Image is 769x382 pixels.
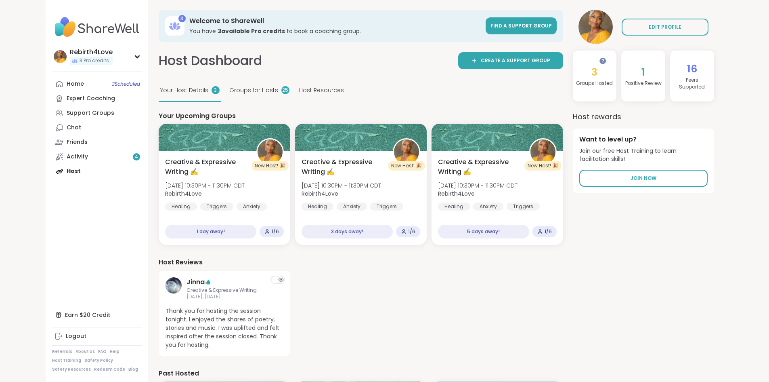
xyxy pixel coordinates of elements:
[272,228,279,235] span: 1 / 6
[52,349,72,355] a: Referrals
[159,258,563,267] h4: Host Reviews
[631,175,656,182] span: Join Now
[67,138,88,146] div: Friends
[576,80,613,87] h4: Groups Hosted
[52,150,142,164] a: Activity4
[438,190,475,198] b: Rebirth4Love
[67,109,114,117] div: Support Groups
[98,349,107,355] a: FAQ
[54,50,67,63] img: Rebirth4Love
[135,154,138,160] span: 4
[52,120,142,135] a: Chat
[67,153,88,161] div: Activity
[189,17,481,25] h3: Welcome to ShareWell
[186,287,262,294] span: Creative & Expressive Writing
[112,81,140,87] span: 3 Scheduled
[52,106,142,120] a: Support Groups
[649,23,681,31] span: EDIT PROFILE
[165,203,197,211] div: Healing
[237,203,267,211] div: Anxiety
[166,277,182,301] a: Jinna
[573,111,714,122] h3: Host rewards
[337,203,367,211] div: Anxiety
[438,225,529,238] div: 5 days away!
[66,332,86,340] div: Logout
[52,358,81,363] a: Host Training
[438,157,520,177] span: Creative & Expressive Writing ✍️
[80,57,109,64] span: 3 Pro credits
[591,65,597,79] span: 3
[52,329,142,344] a: Logout
[438,203,470,211] div: Healing
[94,367,125,372] a: Redeem Code
[524,161,562,171] div: New Host! 🎉
[166,307,283,349] span: Thank you for hosting the session tonight. I enjoyed the shares of poetry, stories and music. I w...
[299,86,344,95] span: Host Resources
[673,77,711,91] h4: Peers Supported
[165,190,202,198] b: Rebirth4Love
[258,139,283,165] img: Rebirth4Love
[52,91,142,106] a: Expert Coaching
[159,112,563,120] h4: Your Upcoming Groups
[545,228,552,235] span: 1 / 6
[302,157,384,177] span: Creative & Expressive Writing ✍️
[530,139,555,165] img: Rebirth4Love
[67,95,115,103] div: Expert Coaching
[52,367,91,372] a: Safety Resources
[52,135,142,150] a: Friends
[578,10,613,44] img: Rebirth4Love
[302,203,333,211] div: Healing
[165,225,256,238] div: 1 day away!
[507,203,540,211] div: Triggers
[302,225,393,238] div: 3 days away!
[251,161,289,171] div: New Host! 🎉
[599,58,606,64] iframe: Spotlight
[189,27,481,35] h3: You have to book a coaching group.
[212,86,220,94] div: 3
[200,203,233,211] div: Triggers
[165,157,247,177] span: Creative & Expressive Writing ✍️
[110,349,119,355] a: Help
[394,139,419,165] img: Rebirth4Love
[52,308,142,322] div: Earn $20 Credit
[128,367,138,372] a: Blog
[579,170,708,187] a: Join Now
[438,182,518,190] span: [DATE] 10:30PM - 11:30PM CDT
[186,293,262,300] span: [DATE], [DATE]
[218,27,285,35] b: 3 available Pro credit s
[458,52,563,69] a: Create a support group
[641,65,645,79] span: 1
[388,161,425,171] div: New Host! 🎉
[52,13,142,41] img: ShareWell Nav Logo
[490,22,552,29] span: Find a support group
[165,182,245,190] span: [DATE] 10:30PM - 11:30PM CDT
[302,190,338,198] b: Rebirth4Love
[159,52,262,70] h1: Host Dashboard
[486,17,557,34] a: Find a support group
[70,48,113,57] div: Rebirth4Love
[166,277,182,293] img: Jinna
[75,349,95,355] a: About Us
[473,203,503,211] div: Anxiety
[84,358,113,363] a: Safety Policy
[186,277,205,287] a: Jinna
[625,80,662,87] h4: Positive Review
[408,228,415,235] span: 1 / 6
[160,86,208,95] span: Your Host Details
[67,80,84,88] div: Home
[579,147,708,163] span: Join our free Host Training to learn facilitation skills!
[481,57,550,64] span: Create a support group
[302,182,381,190] span: [DATE] 10:30PM - 11:30PM CDT
[159,369,563,378] h4: Past Hosted
[52,77,142,91] a: Home3Scheduled
[622,19,708,36] a: EDIT PROFILE
[178,15,186,22] div: 3
[579,135,708,144] h4: Want to level up?
[281,86,289,94] div: 25
[687,62,697,76] span: 16
[370,203,403,211] div: Triggers
[67,124,81,132] div: Chat
[229,86,278,95] span: Groups for Hosts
